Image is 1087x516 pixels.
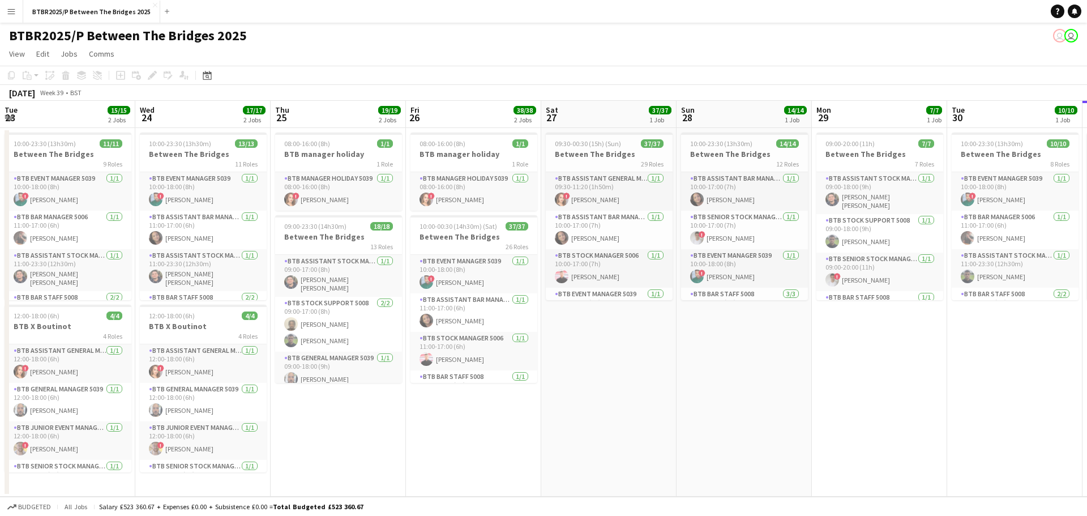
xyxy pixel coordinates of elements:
span: 1/1 [512,139,528,148]
span: 11/11 [100,139,122,148]
span: 7/7 [926,106,942,114]
span: 29 [815,111,831,124]
span: 38/38 [513,106,536,114]
span: ! [157,442,164,449]
app-card-role: BTB Bar Staff 50082/211:30-17:30 (6h) [952,288,1079,343]
app-card-role: BTB Bar Staff 50082/2 [140,291,267,346]
span: 15/15 [108,106,130,114]
span: 24 [138,111,155,124]
span: All jobs [62,502,89,511]
span: ! [22,193,29,199]
app-card-role: BTB Junior Event Manager 50391/112:00-18:00 (6h)![PERSON_NAME] [5,421,131,460]
app-card-role: BTB Assistant Stock Manager 50061/111:00-23:30 (12h30m)[PERSON_NAME] [PERSON_NAME] [5,249,131,291]
app-job-card: 12:00-18:00 (6h)4/4BTB X Boutinot4 RolesBTB Assistant General Manager 50061/112:00-18:00 (6h)![PE... [5,305,131,472]
div: 1 Job [649,116,671,124]
span: 12:00-18:00 (6h) [14,312,59,320]
span: ! [428,275,435,282]
app-job-card: 10:00-23:30 (13h30m)11/11Between The Bridges9 RolesBTB Event Manager 50391/110:00-18:00 (8h)![PER... [5,133,131,300]
div: 10:00-23:30 (13h30m)14/14Between The Bridges12 RolesBTB Assistant Bar Manager 50061/110:00-17:00 ... [681,133,808,300]
app-job-card: 10:00-00:30 (14h30m) (Sat)37/37Between The Bridges26 RolesBTB Event Manager 50391/110:00-18:00 (8... [410,215,537,383]
span: 10:00-23:30 (13h30m) [961,139,1023,148]
span: Fri [410,105,420,115]
span: 10/10 [1047,139,1069,148]
app-card-role: BTB General Manager 50391/109:00-18:00 (9h)[PERSON_NAME] [275,352,402,390]
span: ! [699,231,705,238]
span: 29 Roles [641,160,664,168]
div: 08:00-16:00 (8h)1/1BTB manager holiday1 RoleBTB Manager Holiday 50391/108:00-16:00 (8h)![PERSON_N... [410,133,537,211]
span: 10:00-00:30 (14h30m) (Sat) [420,222,497,231]
app-card-role: BTB Event Manager 50391/110:00-18:00 (8h)![PERSON_NAME] [681,249,808,288]
h3: BTB manager holiday [275,149,402,159]
h3: Between The Bridges [140,149,267,159]
span: 14/14 [776,139,799,148]
span: 28 [679,111,695,124]
app-card-role: BTB Assistant Bar Manager 50061/111:00-17:00 (6h)[PERSON_NAME] [140,211,267,249]
span: ! [969,193,976,199]
app-job-card: 10:00-23:30 (13h30m)13/13Between The Bridges11 RolesBTB Event Manager 50391/110:00-18:00 (8h)![PE... [140,133,267,300]
span: 1 Role [512,160,528,168]
app-card-role: BTB Manager Holiday 50391/108:00-16:00 (8h)![PERSON_NAME] [275,172,402,211]
app-card-role: BTB Bar Manager 50061/111:00-17:00 (6h)[PERSON_NAME] [5,211,131,249]
span: 9 Roles [103,160,122,168]
span: Thu [275,105,289,115]
div: 10:00-23:30 (13h30m)10/10Between The Bridges8 RolesBTB Event Manager 50391/110:00-18:00 (8h)![PER... [952,133,1079,300]
app-job-card: 09:30-00:30 (15h) (Sun)37/37Between The Bridges29 RolesBTB Assistant General Manager 50061/109:30... [546,133,673,300]
div: Salary £523 360.67 + Expenses £0.00 + Subsistence £0.00 = [99,502,363,511]
span: 10:00-23:30 (13h30m) [14,139,76,148]
app-job-card: 09:00-23:30 (14h30m)18/18Between The Bridges13 RolesBTB Assistant Stock Manager 50061/109:00-17:0... [275,215,402,383]
h3: Between The Bridges [952,149,1079,159]
app-card-role: BTB Assistant Bar Manager 50061/110:00-17:00 (7h)[PERSON_NAME] [546,211,673,249]
app-card-role: BTB Bar Staff 50081/111:30-17:30 (6h) [410,370,537,409]
span: Tue [5,105,18,115]
span: ! [563,193,570,199]
app-card-role: BTB Event Manager 50391/110:00-18:00 (8h)![PERSON_NAME] [410,255,537,293]
span: Budgeted [18,503,51,511]
span: Mon [816,105,831,115]
span: 09:00-23:30 (14h30m) [284,222,346,231]
span: 4/4 [106,312,122,320]
div: 1 Job [785,116,806,124]
app-card-role: BTB Stock Manager 50061/111:00-17:00 (6h)[PERSON_NAME] [410,332,537,370]
app-card-role: BTB Event Manager 50391/110:00-18:00 (8h)![PERSON_NAME] [140,172,267,211]
app-card-role: BTB Assistant Stock Manager 50061/109:00-17:00 (8h)[PERSON_NAME] [PERSON_NAME] [275,255,402,297]
a: Comms [84,46,119,61]
h3: BTB manager holiday [410,149,537,159]
span: 37/37 [506,222,528,231]
span: 7 Roles [915,160,934,168]
h3: Between The Bridges [410,232,537,242]
span: 4 Roles [238,332,258,340]
app-card-role: BTB Event Manager 50391/110:00-18:00 (8h)![PERSON_NAME] [952,172,1079,211]
div: 1 Job [1055,116,1077,124]
span: 1/1 [377,139,393,148]
app-card-role: BTB Assistant Stock Manager 50061/111:00-23:30 (12h30m)[PERSON_NAME] [PERSON_NAME] [140,249,267,291]
span: Sun [681,105,695,115]
span: Total Budgeted £523 360.67 [273,502,363,511]
span: 11 Roles [235,160,258,168]
span: 4 Roles [103,332,122,340]
span: 23 [3,111,18,124]
div: 2 Jobs [243,116,265,124]
div: 08:00-16:00 (8h)1/1BTB manager holiday1 RoleBTB Manager Holiday 50391/108:00-16:00 (8h)![PERSON_N... [275,133,402,211]
div: 1 Job [927,116,942,124]
app-card-role: BTB Stock support 50082/209:00-17:00 (8h)[PERSON_NAME][PERSON_NAME] [275,297,402,352]
app-card-role: BTB Assistant General Manager 50061/112:00-18:00 (6h)![PERSON_NAME] [140,344,267,383]
h3: Between The Bridges [816,149,943,159]
span: 7/7 [918,139,934,148]
span: 37/37 [649,106,671,114]
app-card-role: BTB Senior Stock Manager 50061/110:00-17:00 (7h)![PERSON_NAME] [681,211,808,249]
span: Edit [36,49,49,59]
span: Jobs [61,49,78,59]
span: 13/13 [235,139,258,148]
span: 14/14 [784,106,807,114]
app-card-role: BTB Bar Manager 50061/111:00-17:00 (6h)[PERSON_NAME] [952,211,1079,249]
h3: Between The Bridges [546,149,673,159]
span: View [9,49,25,59]
app-card-role: BTB Assistant Stock Manager 50061/109:00-18:00 (9h)[PERSON_NAME] [PERSON_NAME] [816,172,943,214]
span: 18/18 [370,222,393,231]
span: 30 [950,111,965,124]
span: 09:30-00:30 (15h) (Sun) [555,139,621,148]
app-card-role: BTB Event Manager 50391/110:00-18:00 (8h) [546,288,673,326]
